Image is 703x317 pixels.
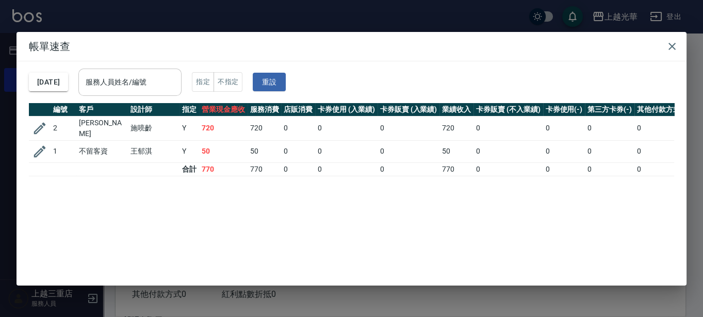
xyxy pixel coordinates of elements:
[378,140,440,162] td: 0
[128,103,179,116] th: 設計師
[315,162,378,176] td: 0
[281,162,315,176] td: 0
[253,73,286,92] button: 重設
[315,140,378,162] td: 0
[51,116,76,140] td: 2
[179,103,199,116] th: 指定
[543,116,585,140] td: 0
[76,116,128,140] td: [PERSON_NAME]
[585,162,634,176] td: 0
[248,103,282,116] th: 服務消費
[473,140,543,162] td: 0
[473,116,543,140] td: 0
[378,103,440,116] th: 卡券販賣 (入業績)
[585,140,634,162] td: 0
[17,32,686,61] h2: 帳單速查
[179,140,199,162] td: Y
[543,140,585,162] td: 0
[439,116,473,140] td: 720
[192,72,214,92] button: 指定
[199,103,248,116] th: 營業現金應收
[76,140,128,162] td: 不留客資
[199,140,248,162] td: 50
[543,103,585,116] th: 卡券使用(-)
[439,162,473,176] td: 770
[281,103,315,116] th: 店販消費
[378,116,440,140] td: 0
[248,140,282,162] td: 50
[473,103,543,116] th: 卡券販賣 (不入業績)
[199,116,248,140] td: 720
[585,103,634,116] th: 第三方卡券(-)
[51,103,76,116] th: 編號
[315,116,378,140] td: 0
[315,103,378,116] th: 卡券使用 (入業績)
[281,140,315,162] td: 0
[585,116,634,140] td: 0
[378,162,440,176] td: 0
[128,116,179,140] td: 施喨齡
[214,72,242,92] button: 不指定
[634,140,691,162] td: 0
[281,116,315,140] td: 0
[439,140,473,162] td: 50
[634,116,691,140] td: 0
[543,162,585,176] td: 0
[179,116,199,140] td: Y
[473,162,543,176] td: 0
[76,103,128,116] th: 客戶
[248,162,282,176] td: 770
[634,162,691,176] td: 0
[439,103,473,116] th: 業績收入
[179,162,199,176] td: 合計
[51,140,76,162] td: 1
[634,103,691,116] th: 其他付款方式(-)
[248,116,282,140] td: 720
[128,140,179,162] td: 王郁淇
[29,73,68,92] button: [DATE]
[199,162,248,176] td: 770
